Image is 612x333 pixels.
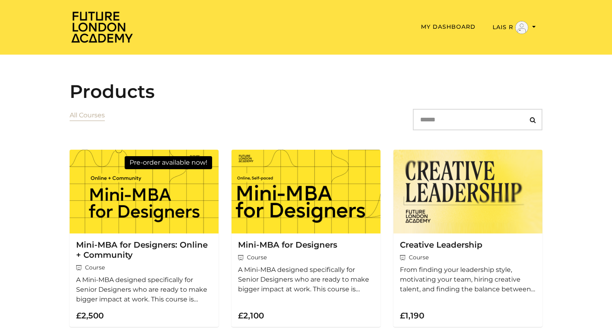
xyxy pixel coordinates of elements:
nav: Categories [70,109,105,137]
span: Course [400,253,536,262]
div: Pre-order available now! [125,156,212,169]
h3: Mini-MBA for Designers [238,240,374,250]
a: Pre-order available now! Mini-MBA for Designers: Online + Community Course A Mini-MBA designed sp... [70,150,219,327]
p: A Mini-MBA designed specifically for Senior Designers who are ready to make bigger impact at work... [76,275,212,304]
h2: Products [70,81,542,102]
strong: £2,100 [238,311,264,320]
a: Creative Leadership Course From finding your leadership style, motivating your team, hiring creat... [393,150,542,327]
button: Toggle menu [490,21,538,34]
img: Home Page [70,11,134,43]
h3: Mini-MBA for Designers: Online + Community [76,240,212,260]
h3: Creative Leadership [400,240,536,250]
a: My Dashboard [421,23,476,30]
span: Course [76,263,212,272]
p: From finding your leadership style, motivating your team, hiring creative talent, and finding the... [400,265,536,294]
a: All Courses [70,111,105,119]
strong: £1,190 [400,311,424,320]
a: Mini-MBA for Designers Course A Mini-MBA designed specifically for Senior Designers who are ready... [232,150,380,327]
strong: £2,500 [76,311,104,320]
span: Course [238,253,374,262]
p: A Mini-MBA designed specifically for Senior Designers who are ready to make bigger impact at work... [238,265,374,294]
